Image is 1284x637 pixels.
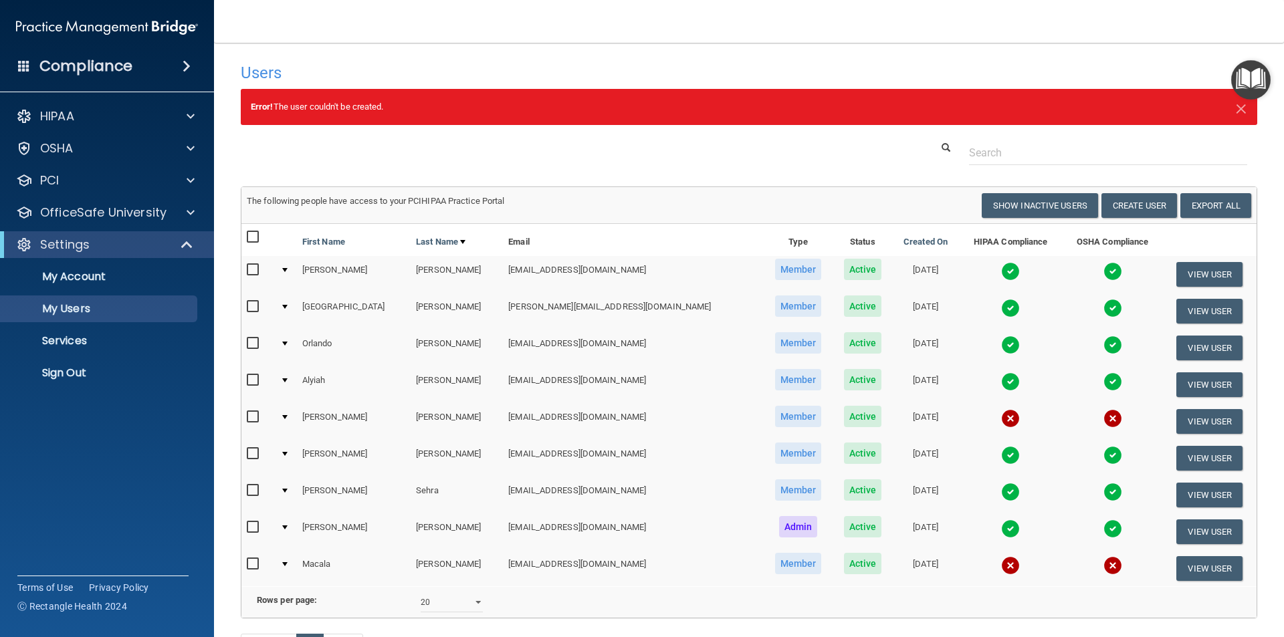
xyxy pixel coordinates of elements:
td: Macala [297,550,411,586]
button: View User [1176,446,1243,471]
strong: Error! [251,102,274,112]
img: tick.e7d51cea.svg [1001,299,1020,317]
td: [DATE] [892,330,959,366]
td: [PERSON_NAME] [411,366,503,403]
td: [PERSON_NAME] [297,256,411,293]
span: Member [775,295,822,317]
b: Rows per page: [257,595,317,605]
span: Member [775,259,822,280]
td: [PERSON_NAME] [297,403,411,440]
div: The user couldn't be created. [241,89,1257,125]
td: Alyiah [297,366,411,403]
td: [PERSON_NAME] [411,293,503,330]
p: My Account [9,270,191,283]
p: OfficeSafe University [40,205,167,221]
span: Active [844,295,882,317]
td: [PERSON_NAME] [297,440,411,477]
span: The following people have access to your PCIHIPAA Practice Portal [247,196,505,206]
button: View User [1176,372,1243,397]
td: [DATE] [892,440,959,477]
p: OSHA [40,140,74,156]
img: tick.e7d51cea.svg [1103,299,1122,317]
td: [DATE] [892,477,959,513]
img: tick.e7d51cea.svg [1103,372,1122,391]
img: tick.e7d51cea.svg [1001,336,1020,354]
td: [PERSON_NAME] [411,440,503,477]
th: OSHA Compliance [1062,224,1163,256]
span: Member [775,442,822,464]
td: Sehra [411,477,503,513]
input: Search [969,140,1247,165]
a: Settings [16,237,194,253]
a: PCI [16,172,195,188]
span: Active [844,516,882,537]
span: Member [775,332,822,354]
button: View User [1176,299,1243,324]
button: View User [1176,409,1243,434]
a: OfficeSafe University [16,205,195,221]
span: Member [775,479,822,501]
td: [PERSON_NAME] [411,550,503,586]
th: Email [503,224,763,256]
span: Ⓒ Rectangle Health 2024 [17,600,127,613]
button: View User [1176,336,1243,360]
td: [PERSON_NAME] [297,477,411,513]
button: Show Inactive Users [982,193,1098,218]
span: Active [844,479,882,501]
td: [DATE] [892,293,959,330]
p: Settings [40,237,90,253]
th: Type [763,224,833,256]
button: View User [1176,483,1243,507]
span: Active [844,406,882,427]
td: [PERSON_NAME][EMAIL_ADDRESS][DOMAIN_NAME] [503,293,763,330]
img: tick.e7d51cea.svg [1001,519,1020,538]
button: Close [1235,99,1247,115]
td: [PERSON_NAME] [297,513,411,550]
p: HIPAA [40,108,74,124]
a: Last Name [416,234,465,250]
span: Active [844,553,882,574]
span: Active [844,442,882,464]
th: HIPAA Compliance [959,224,1062,256]
td: [PERSON_NAME] [411,513,503,550]
span: × [1235,94,1247,120]
a: HIPAA [16,108,195,124]
button: Create User [1101,193,1177,218]
td: [DATE] [892,256,959,293]
button: Open Resource Center [1231,60,1271,100]
span: Admin [779,516,818,537]
img: cross.ca9f0e7f.svg [1001,556,1020,575]
img: tick.e7d51cea.svg [1103,519,1122,538]
span: Active [844,369,882,390]
td: [GEOGRAPHIC_DATA] [297,293,411,330]
button: View User [1176,519,1243,544]
a: First Name [302,234,345,250]
img: tick.e7d51cea.svg [1001,372,1020,391]
h4: Users [241,64,825,82]
h4: Compliance [39,57,132,76]
a: Export All [1180,193,1251,218]
td: [EMAIL_ADDRESS][DOMAIN_NAME] [503,256,763,293]
td: [EMAIL_ADDRESS][DOMAIN_NAME] [503,477,763,513]
a: Terms of Use [17,581,73,594]
span: Active [844,259,882,280]
span: Member [775,369,822,390]
a: OSHA [16,140,195,156]
td: [DATE] [892,513,959,550]
td: [DATE] [892,403,959,440]
td: [EMAIL_ADDRESS][DOMAIN_NAME] [503,403,763,440]
td: [DATE] [892,366,959,403]
td: [PERSON_NAME] [411,330,503,366]
td: [EMAIL_ADDRESS][DOMAIN_NAME] [503,550,763,586]
img: cross.ca9f0e7f.svg [1103,409,1122,428]
span: Member [775,553,822,574]
th: Status [833,224,893,256]
td: [EMAIL_ADDRESS][DOMAIN_NAME] [503,330,763,366]
td: [EMAIL_ADDRESS][DOMAIN_NAME] [503,513,763,550]
img: tick.e7d51cea.svg [1001,262,1020,281]
img: tick.e7d51cea.svg [1001,446,1020,465]
td: [EMAIL_ADDRESS][DOMAIN_NAME] [503,440,763,477]
td: [DATE] [892,550,959,586]
td: [PERSON_NAME] [411,256,503,293]
button: View User [1176,262,1243,287]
